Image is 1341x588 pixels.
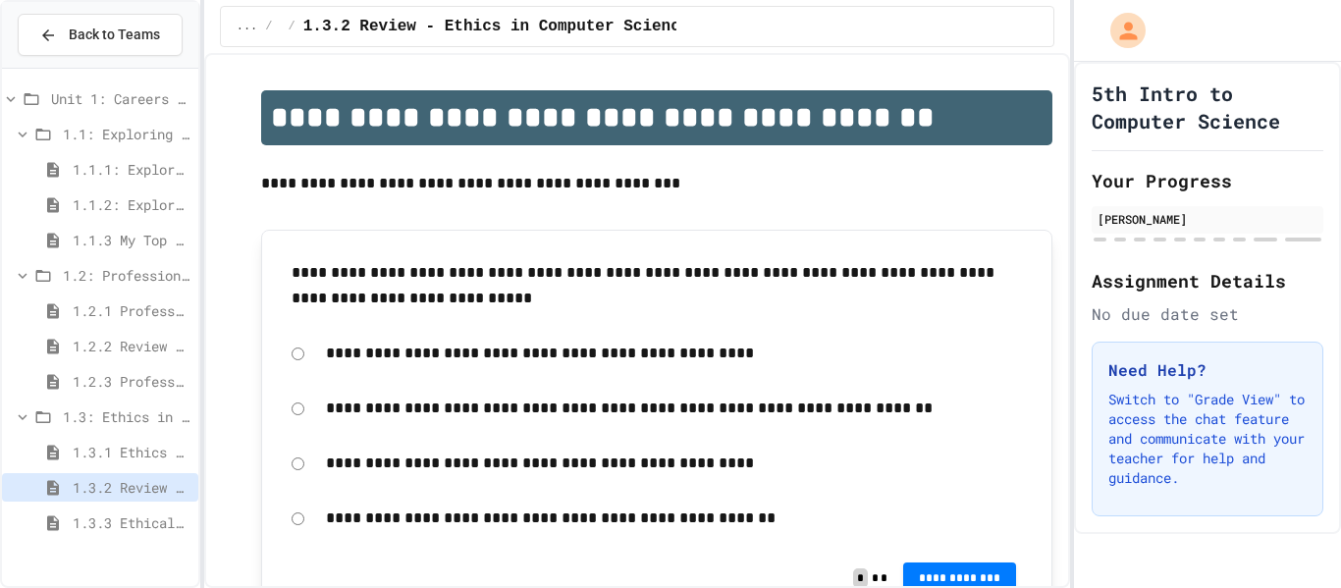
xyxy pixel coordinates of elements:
span: Unit 1: Careers & Professionalism [51,88,190,109]
div: My Account [1090,8,1151,53]
h2: Assignment Details [1092,267,1323,294]
span: 1.2: Professional Communication [63,265,190,286]
span: Back to Teams [69,25,160,45]
h3: Need Help? [1108,358,1307,382]
span: / [289,19,295,34]
span: 1.2.2 Review - Professional Communication [73,336,190,356]
div: No due date set [1092,302,1323,326]
span: 1.1.2: Exploring CS Careers - Review [73,194,190,215]
span: 1.1.3 My Top 3 CS Careers! [73,230,190,250]
h2: Your Progress [1092,167,1323,194]
span: 1.1: Exploring CS Careers [63,124,190,144]
span: / [265,19,272,34]
span: 1.3.2 Review - Ethics in Computer Science [73,477,190,498]
button: Back to Teams [18,14,183,56]
div: [PERSON_NAME] [1098,210,1317,228]
p: Switch to "Grade View" to access the chat feature and communicate with your teacher for help and ... [1108,390,1307,488]
span: 1.3.1 Ethics in Computer Science [73,442,190,462]
h1: 5th Intro to Computer Science [1092,80,1323,134]
span: 1.2.3 Professional Communication Challenge [73,371,190,392]
span: 1.3: Ethics in Computing [63,406,190,427]
span: 1.1.1: Exploring CS Careers [73,159,190,180]
span: 1.2.1 Professional Communication [73,300,190,321]
span: 1.3.3 Ethical dilemma reflections [73,512,190,533]
span: 1.3.2 Review - Ethics in Computer Science [303,15,690,38]
span: ... [237,19,258,34]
